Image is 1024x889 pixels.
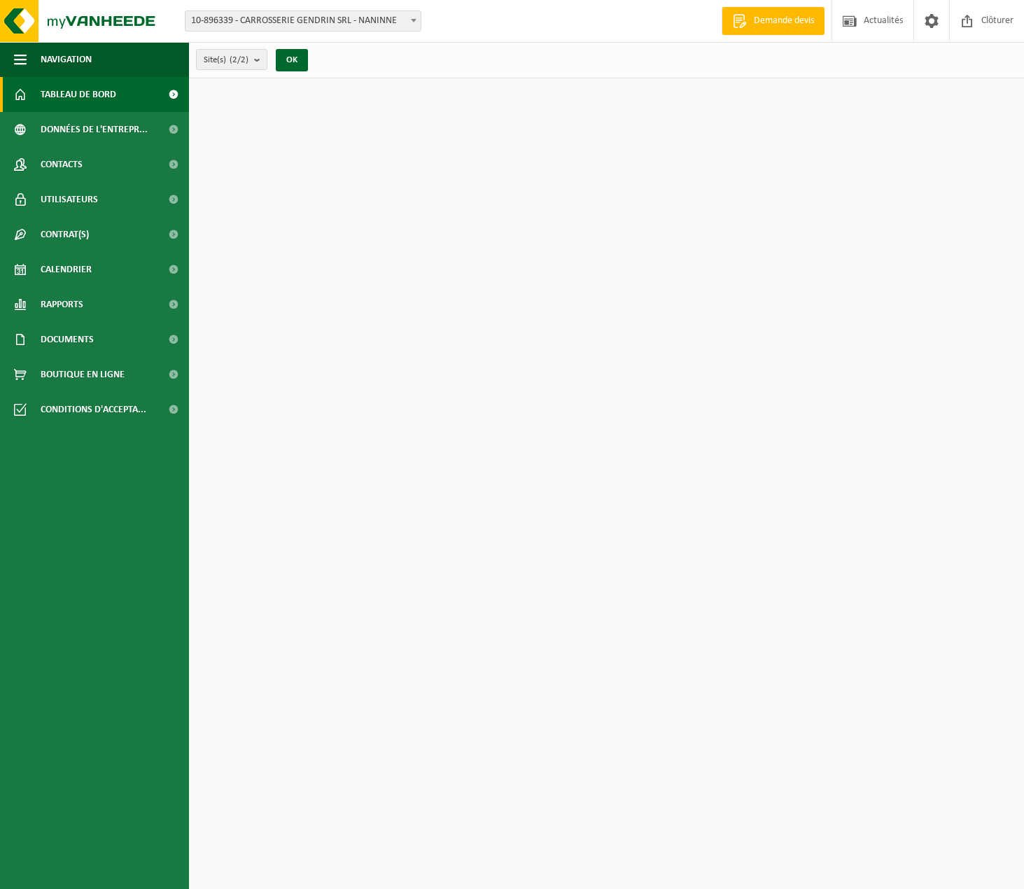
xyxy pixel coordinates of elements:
span: 10-896339 - CARROSSERIE GENDRIN SRL - NANINNE [185,10,421,31]
span: Boutique en ligne [41,357,125,392]
span: Tableau de bord [41,77,116,112]
span: Rapports [41,287,83,322]
span: Conditions d'accepta... [41,392,146,427]
button: Site(s)(2/2) [196,49,267,70]
a: Demande devis [722,7,825,35]
count: (2/2) [230,55,248,64]
span: 10-896339 - CARROSSERIE GENDRIN SRL - NANINNE [185,11,421,31]
span: Calendrier [41,252,92,287]
span: Contacts [41,147,83,182]
span: Demande devis [750,14,818,28]
span: Contrat(s) [41,217,89,252]
span: Site(s) [204,50,248,71]
iframe: chat widget [7,858,234,889]
span: Documents [41,322,94,357]
span: Données de l'entrepr... [41,112,148,147]
span: Utilisateurs [41,182,98,217]
button: OK [276,49,308,71]
span: Navigation [41,42,92,77]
